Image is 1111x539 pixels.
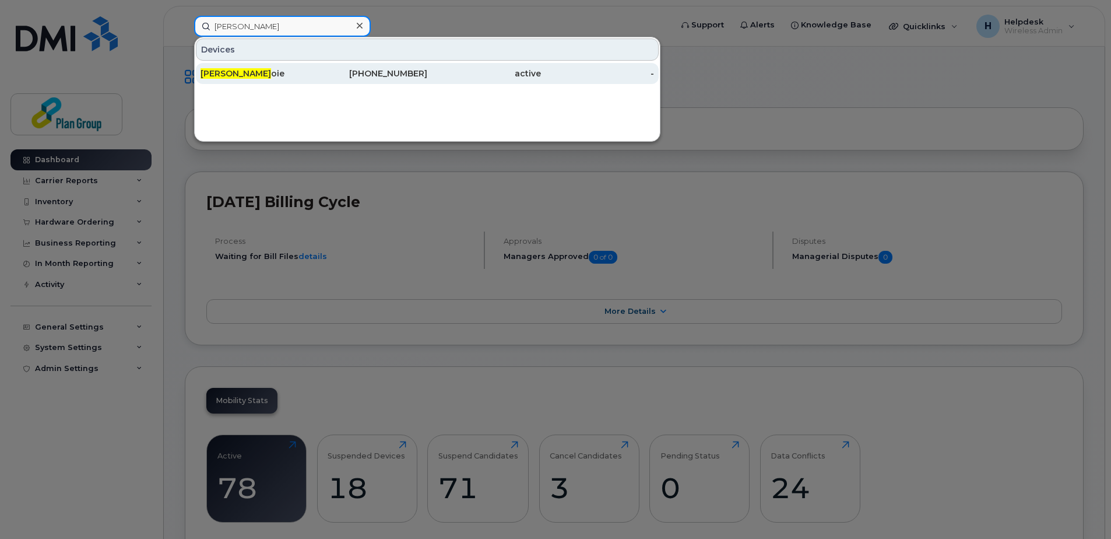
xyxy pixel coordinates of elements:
[201,68,271,79] span: [PERSON_NAME]
[427,68,541,79] div: active
[314,68,428,79] div: [PHONE_NUMBER]
[541,68,655,79] div: -
[196,38,659,61] div: Devices
[201,68,314,79] div: oie
[196,63,659,84] a: [PERSON_NAME]oie[PHONE_NUMBER]active-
